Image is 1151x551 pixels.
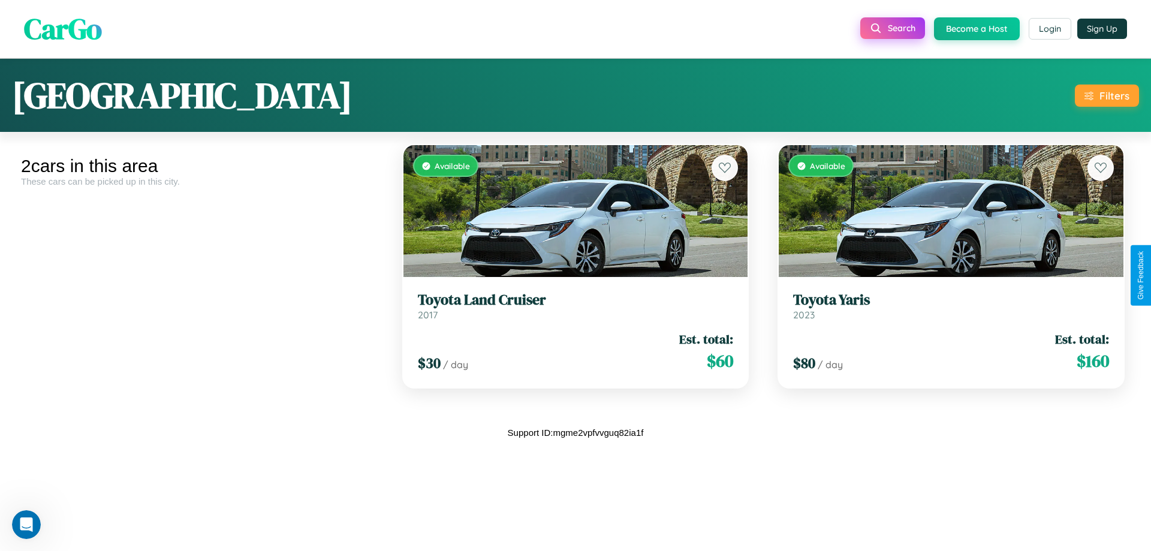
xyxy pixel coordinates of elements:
h3: Toyota Land Cruiser [418,291,734,309]
a: Toyota Yaris2023 [793,291,1109,321]
div: These cars can be picked up in this city. [21,176,379,186]
span: $ 60 [707,349,733,373]
span: $ 30 [418,353,441,373]
span: / day [818,359,843,371]
span: $ 160 [1077,349,1109,373]
h3: Toyota Yaris [793,291,1109,309]
a: Toyota Land Cruiser2017 [418,291,734,321]
span: CarGo [24,9,102,49]
div: Filters [1099,89,1129,102]
div: 2 cars in this area [21,156,379,176]
p: Support ID: mgme2vpfvvguq82ia1f [508,424,644,441]
div: Give Feedback [1137,251,1145,300]
iframe: Intercom live chat [12,510,41,539]
span: Search [888,23,915,34]
span: $ 80 [793,353,815,373]
span: Available [435,161,470,171]
span: 2017 [418,309,438,321]
button: Filters [1075,85,1139,107]
span: / day [443,359,468,371]
h1: [GEOGRAPHIC_DATA] [12,71,352,120]
span: Available [810,161,845,171]
button: Become a Host [934,17,1020,40]
span: 2023 [793,309,815,321]
button: Login [1029,18,1071,40]
span: Est. total: [1055,330,1109,348]
span: Est. total: [679,330,733,348]
button: Sign Up [1077,19,1127,39]
button: Search [860,17,925,39]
